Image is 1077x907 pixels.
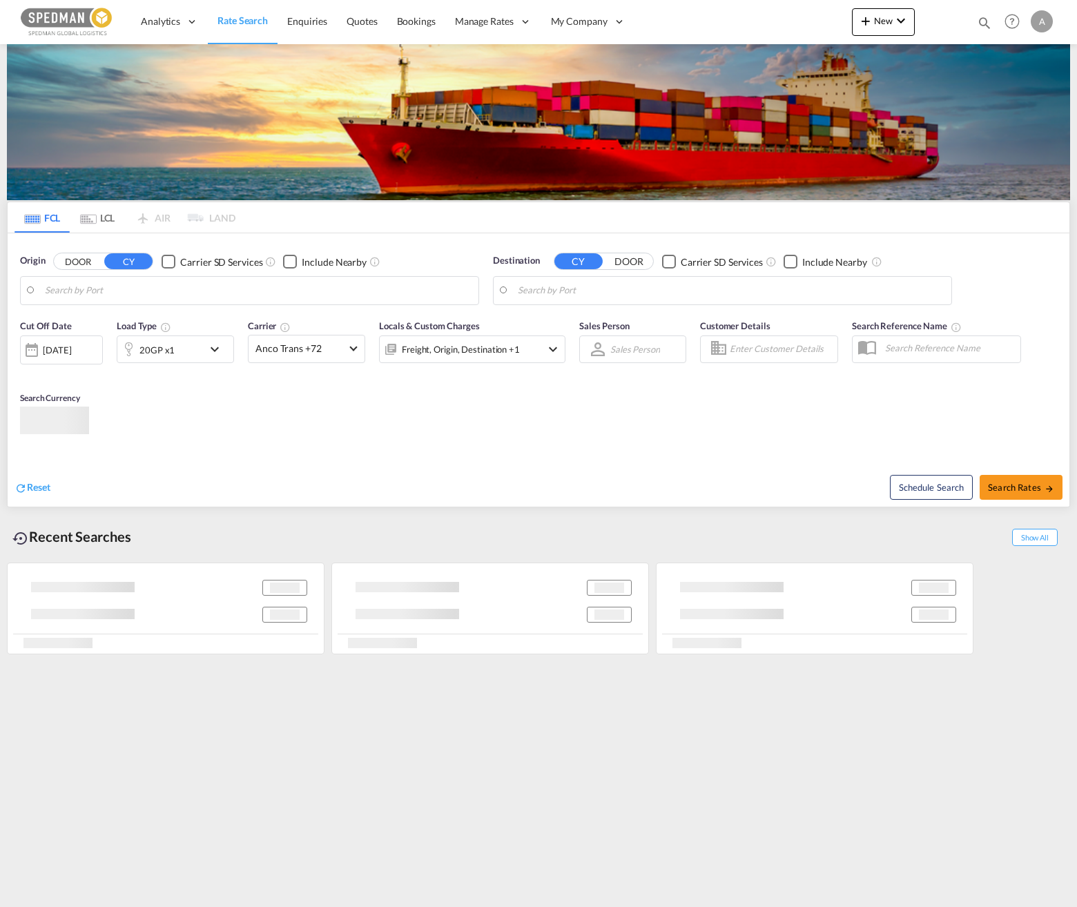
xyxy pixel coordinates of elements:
[802,255,867,269] div: Include Nearby
[14,480,50,496] div: icon-refreshReset
[662,254,763,269] md-checkbox: Checkbox No Ink
[54,253,102,269] button: DOOR
[7,44,1070,200] img: LCL+%26+FCL+BACKGROUND.png
[302,255,367,269] div: Include Nearby
[402,340,520,359] div: Freight Origin Destination Factory Stuffing
[104,253,153,269] button: CY
[117,335,234,363] div: 20GP x1icon-chevron-down
[1045,484,1054,494] md-icon: icon-arrow-right
[1031,10,1053,32] div: A
[21,6,114,37] img: c12ca350ff1b11efb6b291369744d907.png
[893,12,909,29] md-icon: icon-chevron-down
[287,15,327,27] span: Enquiries
[579,320,630,331] span: Sales Person
[20,254,45,268] span: Origin
[977,15,992,36] div: icon-magnify
[217,14,268,26] span: Rate Search
[7,521,137,552] div: Recent Searches
[493,254,540,268] span: Destination
[162,254,262,269] md-checkbox: Checkbox No Ink
[379,320,480,331] span: Locals & Custom Charges
[139,340,175,360] div: 20GP x1
[20,393,80,403] span: Search Currency
[766,256,777,267] md-icon: Unchecked: Search for CY (Container Yard) services for all selected carriers.Checked : Search for...
[857,15,909,26] span: New
[206,341,230,358] md-icon: icon-chevron-down
[45,280,472,301] input: Search by Port
[852,320,962,331] span: Search Reference Name
[14,482,27,494] md-icon: icon-refresh
[379,335,565,363] div: Freight Origin Destination Factory Stuffingicon-chevron-down
[730,339,833,360] input: Enter Customer Details
[20,335,103,364] div: [DATE]
[141,14,180,28] span: Analytics
[12,530,29,547] md-icon: icon-backup-restore
[20,362,30,381] md-datepicker: Select
[554,253,603,269] button: CY
[871,256,882,267] md-icon: Unchecked: Ignores neighbouring ports when fetching rates.Checked : Includes neighbouring ports w...
[988,482,1054,493] span: Search Rates
[180,255,262,269] div: Carrier SD Services
[347,15,377,27] span: Quotes
[397,15,436,27] span: Bookings
[160,322,171,333] md-icon: icon-information-outline
[609,339,661,359] md-select: Sales Person
[70,202,125,233] md-tab-item: LCL
[14,202,235,233] md-pagination-wrapper: Use the left and right arrow keys to navigate between tabs
[265,256,276,267] md-icon: Unchecked: Search for CY (Container Yard) services for all selected carriers.Checked : Search for...
[14,202,70,233] md-tab-item: FCL
[951,322,962,333] md-icon: Your search will be saved by the below given name
[852,8,915,36] button: icon-plus 400-fgNewicon-chevron-down
[117,320,171,331] span: Load Type
[455,14,514,28] span: Manage Rates
[700,320,770,331] span: Customer Details
[248,320,291,331] span: Carrier
[681,255,763,269] div: Carrier SD Services
[20,320,72,331] span: Cut Off Date
[980,475,1063,500] button: Search Ratesicon-arrow-right
[369,256,380,267] md-icon: Unchecked: Ignores neighbouring ports when fetching rates.Checked : Includes neighbouring ports w...
[878,338,1020,358] input: Search Reference Name
[43,344,71,356] div: [DATE]
[551,14,608,28] span: My Company
[8,233,1069,507] div: Origin DOOR CY Checkbox No InkUnchecked: Search for CY (Container Yard) services for all selected...
[1000,10,1024,33] span: Help
[890,475,973,500] button: Note: By default Schedule search will only considerorigin ports, destination ports and cut off da...
[283,254,367,269] md-checkbox: Checkbox No Ink
[857,12,874,29] md-icon: icon-plus 400-fg
[605,253,653,269] button: DOOR
[1000,10,1031,35] div: Help
[255,342,345,355] span: Anco Trans +72
[280,322,291,333] md-icon: The selected Trucker/Carrierwill be displayed in the rate results If the rates are from another f...
[784,254,867,269] md-checkbox: Checkbox No Ink
[545,341,561,358] md-icon: icon-chevron-down
[1012,529,1058,546] span: Show All
[27,481,50,493] span: Reset
[977,15,992,30] md-icon: icon-magnify
[518,280,944,301] input: Search by Port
